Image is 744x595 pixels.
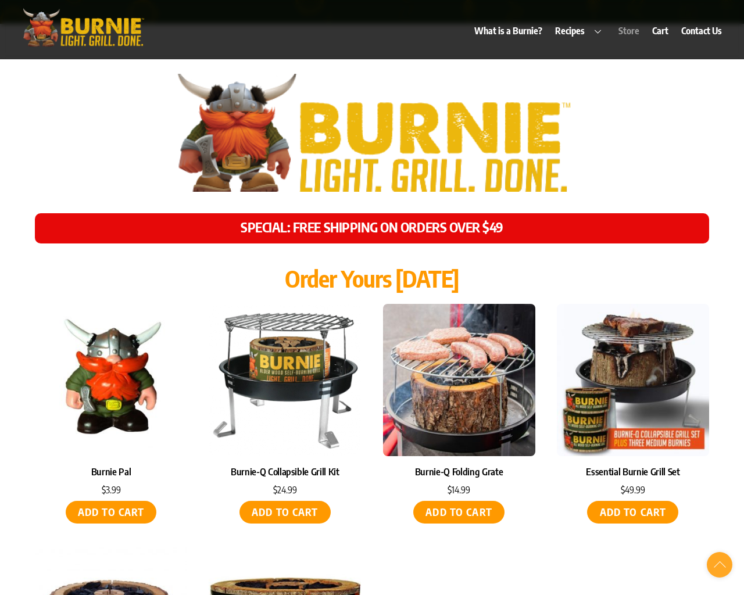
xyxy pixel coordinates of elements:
[448,484,452,496] span: $
[613,17,645,44] a: Store
[155,74,589,192] img: burniegrill.com-logo-high-res-2020110_500px
[102,484,121,496] bdi: 3.99
[273,484,297,496] bdi: 24.99
[448,484,470,496] bdi: 14.99
[35,304,187,456] img: Burnie Pal
[647,17,674,44] a: Cart
[557,465,709,478] a: Essential Burnie Grill Set
[469,17,548,44] a: What is a Burnie?
[35,465,187,478] a: Burnie Pal
[16,33,150,53] a: Burnie Grill
[621,484,625,496] span: $
[241,218,503,235] span: SPECIAL: FREE SHIPPING ON ORDERS OVER $49
[209,465,361,478] a: Burnie-Q Collapsible Grill Kit
[557,304,709,456] img: Essential Burnie Grill Set
[621,484,645,496] bdi: 49.99
[66,501,157,524] a: Add to cart: “Burnie Pal”
[383,465,535,478] a: Burnie-Q Folding Grate
[209,304,361,456] img: Burnie-Q Collapsible Grill Kit
[16,6,150,49] img: burniegrill.com-logo-high-res-2020110_500px
[273,484,277,496] span: $
[239,501,331,524] a: Add to cart: “Burnie-Q Collapsible Grill Kit”
[413,501,505,524] a: Add to cart: “Burnie-Q Folding Grate”
[587,501,678,524] a: Add to cart: “Essential Burnie Grill Set”
[383,304,535,456] img: Burnie-Q Folding Grate
[285,264,459,293] span: Order Yours [DATE]
[550,17,611,44] a: Recipes
[676,17,728,44] a: Contact Us
[102,484,106,496] span: $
